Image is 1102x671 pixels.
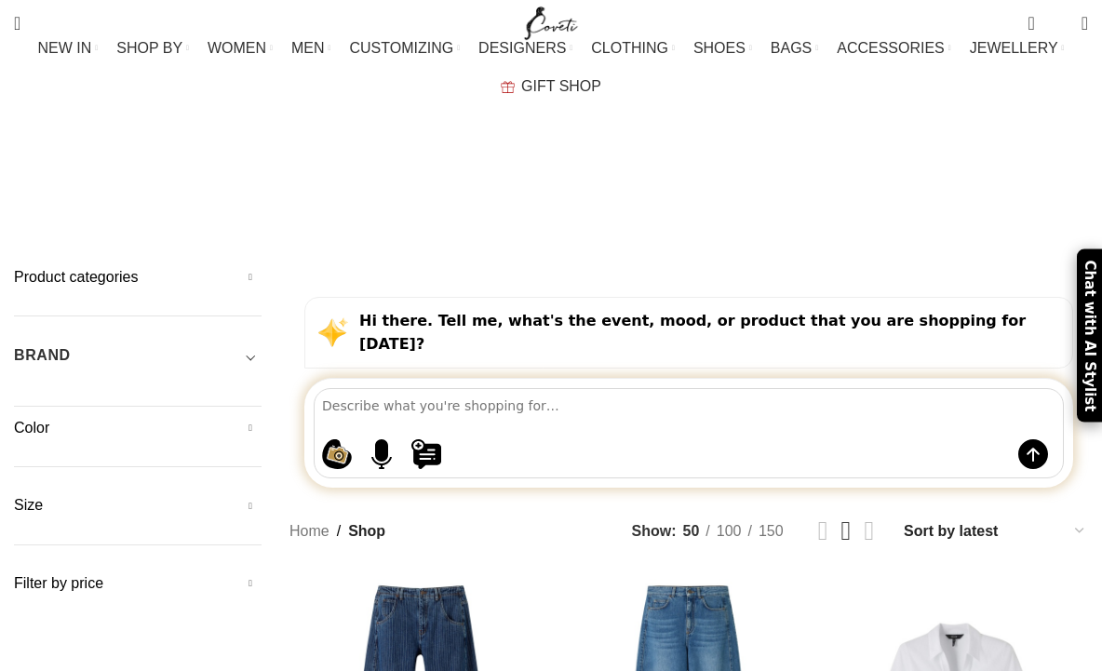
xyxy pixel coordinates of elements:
[554,180,605,197] span: Women
[478,30,572,67] a: DESIGNERS
[818,517,828,544] a: Grid view 2
[837,39,945,57] span: ACCESSORIES
[693,39,746,57] span: SHOES
[970,39,1058,57] span: JEWELLERY
[677,519,706,544] a: 50
[5,5,30,42] a: Search
[38,39,92,57] span: NEW IN
[349,39,453,57] span: CUSTOMIZING
[554,166,605,211] a: Women
[1029,9,1043,23] span: 0
[1053,19,1067,33] span: 0
[5,30,1097,105] div: Main navigation
[683,523,700,539] span: 50
[693,30,752,67] a: SHOES
[759,523,784,539] span: 150
[837,30,951,67] a: ACCESSORIES
[348,519,385,544] span: Shop
[1049,5,1068,42] div: My Wishlist
[717,523,742,539] span: 100
[289,519,329,544] a: Home
[14,573,262,594] h5: Filter by price
[497,180,526,197] span: Men
[349,30,460,67] a: CUSTOMIZING
[116,39,182,57] span: SHOP BY
[501,68,601,105] a: GIFT SHOP
[478,39,566,57] span: DESIGNERS
[1018,5,1043,42] a: 0
[902,517,1088,544] select: Shop order
[504,107,599,156] h1: Shop
[14,344,262,378] div: Toggle filter
[291,30,330,67] a: MEN
[14,267,262,288] h5: Product categories
[501,81,515,93] img: GiftBag
[591,39,668,57] span: CLOTHING
[291,39,325,57] span: MEN
[632,519,677,544] span: Show
[521,77,601,95] span: GIFT SHOP
[752,519,790,544] a: 150
[14,345,71,366] h5: BRAND
[14,418,262,438] h5: Color
[208,39,266,57] span: WOMEN
[864,517,874,544] a: Grid view 4
[771,39,812,57] span: BAGS
[710,519,748,544] a: 100
[841,517,852,544] a: Grid view 3
[771,30,818,67] a: BAGS
[289,519,385,544] nav: Breadcrumb
[520,14,583,30] a: Site logo
[591,30,675,67] a: CLOTHING
[497,166,526,211] a: Men
[14,495,262,516] h5: Size
[970,30,1065,67] a: JEWELLERY
[116,30,189,67] a: SHOP BY
[208,30,273,67] a: WOMEN
[38,30,99,67] a: NEW IN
